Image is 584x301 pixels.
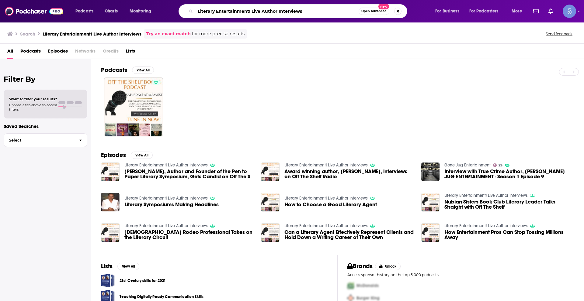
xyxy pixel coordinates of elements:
[563,5,576,18] span: Logged in as Spiral5-G1
[124,169,254,179] a: Valerie Coleman, Author and Founder of the Pen to Paper Literary Symposium, Gets Candid on Off The S
[105,7,118,15] span: Charts
[75,46,96,59] span: Networks
[120,293,203,300] a: Teaching Digitally-Ready Communication Skills
[75,7,93,15] span: Podcasts
[347,272,574,277] p: Access sponsor history on the top 5,000 podcasts.
[361,10,387,13] span: Open Advanced
[20,46,41,59] a: Podcasts
[101,223,120,242] img: African American Rodeo Professional Takes on the Literary Circuit
[499,164,502,167] span: 29
[375,263,401,270] button: Unlock
[444,230,574,240] a: How Entertainment Pros Can Stop Tossing Millions Away
[130,7,151,15] span: Monitoring
[284,196,368,201] a: Literary Entertainment! Live Author Interviews
[124,230,254,240] span: [DEMOGRAPHIC_DATA] Rodeo Professional Takes on the Literary Circuit
[184,4,413,18] div: Search podcasts, credits, & more...
[284,202,377,207] a: How to Choose a Good Literary Agent
[71,6,101,16] button: open menu
[48,46,68,59] a: Episodes
[284,162,368,168] a: Literary Entertainment! Live Author Interviews
[465,6,507,16] button: open menu
[493,163,502,167] a: 29
[421,162,440,181] img: Interview with True Crime Author, Erin Banks - STONE JUG ENTERTAINMENT - Season 1 Episode 9
[284,230,414,240] a: Can a Literary Agent Effectively Represent Clients and Hold Down a Writing Career of Their Own
[356,283,379,288] span: McDonalds
[563,5,576,18] button: Show profile menu
[469,7,499,15] span: For Podcasters
[124,169,254,179] span: [PERSON_NAME], Author and Founder of the Pen to Paper Literary Symposium, Gets Candid on Off The S
[261,162,280,181] img: Award winning author, Patricia Haley, interviews on Off The Shelf Radio
[421,223,440,242] a: How Entertainment Pros Can Stop Tossing Millions Away
[131,152,153,159] button: View All
[124,223,208,228] a: Literary Entertainment! Live Author Interviews
[444,199,574,210] a: Nubian Sisters Book Club Literary Leader Talks Straight with Off The Shelf
[101,262,139,270] a: ListsView All
[101,274,115,287] a: 21st Century skills for 2021
[101,66,127,74] h2: Podcasts
[101,66,154,74] a: PodcastsView All
[284,169,414,179] a: Award winning author, Patricia Haley, interviews on Off The Shelf Radio
[124,162,208,168] a: Literary Entertainment! Live Author Interviews
[544,31,574,36] button: Send feedback
[124,230,254,240] a: African American Rodeo Professional Takes on the Literary Circuit
[444,162,491,168] a: Stone Jug Entertainment
[431,6,467,16] button: open menu
[4,138,74,142] span: Select
[120,277,166,284] a: 21st Century skills for 2021
[546,6,555,16] a: Show notifications dropdown
[512,7,522,15] span: More
[284,169,414,179] span: Award winning author, [PERSON_NAME], interviews on Off The Shelf Radio
[101,262,113,270] h2: Lists
[347,262,373,270] h2: Brands
[132,67,154,74] button: View All
[9,103,57,111] span: Choose a tab above to access filters.
[4,133,87,147] button: Select
[435,7,459,15] span: For Business
[20,31,35,37] h3: Search
[5,5,63,17] img: Podchaser - Follow, Share and Rate Podcasts
[101,162,120,181] img: Valerie Coleman, Author and Founder of the Pen to Paper Literary Symposium, Gets Candid on Off The S
[101,193,120,211] img: Literary Symposiums Making Headlines
[125,6,159,16] button: open menu
[444,193,528,198] a: Literary Entertainment! Live Author Interviews
[356,296,380,301] span: Burger King
[4,75,87,84] h2: Filter By
[7,46,13,59] a: All
[124,202,219,207] span: Literary Symposiums Making Headlines
[261,193,280,211] img: How to Choose a Good Literary Agent
[345,279,356,292] img: First Pro Logo
[444,169,574,179] span: Interview with True Crime Author, [PERSON_NAME] JUG ENTERTAINMENT - Season 1 Episode 9
[43,31,141,37] h3: Literary Entertainment! Live Author Interviews
[421,193,440,211] img: Nubian Sisters Book Club Literary Leader Talks Straight with Off The Shelf
[124,196,208,201] a: Literary Entertainment! Live Author Interviews
[563,5,576,18] img: User Profile
[284,223,368,228] a: Literary Entertainment! Live Author Interviews
[359,8,389,15] button: Open AdvancedNew
[101,6,121,16] a: Charts
[261,223,280,242] img: Can a Literary Agent Effectively Represent Clients and Hold Down a Writing Career of Their Own
[195,6,359,16] input: Search podcasts, credits, & more...
[117,263,139,270] button: View All
[378,4,389,9] span: New
[126,46,135,59] a: Lists
[531,6,541,16] a: Show notifications dropdown
[101,151,153,159] a: EpisodesView All
[444,169,574,179] a: Interview with True Crime Author, Erin Banks - STONE JUG ENTERTAINMENT - Season 1 Episode 9
[103,46,119,59] span: Credits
